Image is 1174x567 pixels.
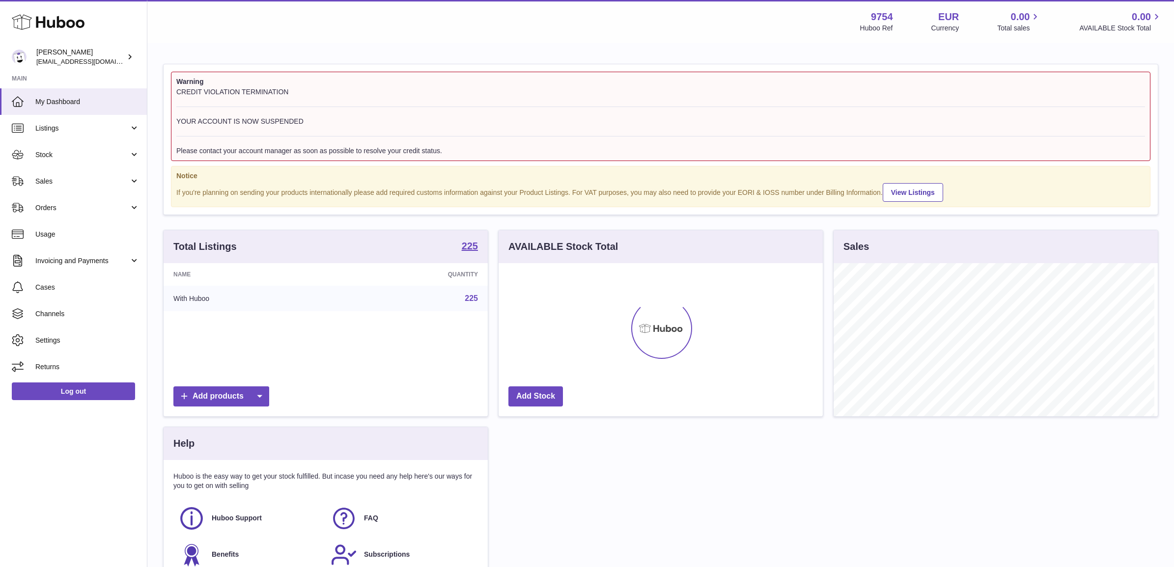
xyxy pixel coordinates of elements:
span: 0.00 [1132,10,1151,24]
span: Usage [35,230,140,239]
h3: Total Listings [173,240,237,253]
a: 225 [465,294,478,302]
a: 0.00 AVAILABLE Stock Total [1079,10,1162,33]
a: Add products [173,386,269,406]
th: Name [164,263,335,286]
span: Settings [35,336,140,345]
span: Cases [35,283,140,292]
h3: Help [173,437,195,450]
strong: Warning [176,77,1145,86]
span: Huboo Support [212,513,262,523]
a: FAQ [331,505,473,532]
a: 225 [462,241,478,253]
h3: AVAILABLE Stock Total [508,240,618,253]
strong: EUR [938,10,959,24]
strong: Notice [176,171,1145,181]
span: Benefits [212,550,239,559]
strong: 9754 [871,10,893,24]
div: Currency [931,24,959,33]
span: Orders [35,203,129,213]
div: [PERSON_NAME] [36,48,125,66]
span: AVAILABLE Stock Total [1079,24,1162,33]
p: Huboo is the easy way to get your stock fulfilled. But incase you need any help here's our ways f... [173,472,478,490]
div: Huboo Ref [860,24,893,33]
span: Invoicing and Payments [35,256,129,266]
span: My Dashboard [35,97,140,107]
span: Subscriptions [364,550,410,559]
a: 0.00 Total sales [997,10,1041,33]
span: Sales [35,177,129,186]
h3: Sales [843,240,869,253]
a: Log out [12,382,135,400]
th: Quantity [335,263,488,286]
span: Returns [35,362,140,372]
span: Channels [35,309,140,319]
span: [EMAIL_ADDRESS][DOMAIN_NAME] [36,57,144,65]
span: Listings [35,124,129,133]
span: Total sales [997,24,1041,33]
img: internalAdmin-9754@internal.huboo.com [12,50,27,64]
span: Stock [35,150,129,160]
span: FAQ [364,513,378,523]
div: If you're planning on sending your products internationally please add required customs informati... [176,182,1145,202]
td: With Huboo [164,286,335,311]
a: View Listings [883,183,943,202]
span: 0.00 [1011,10,1030,24]
a: Huboo Support [178,505,321,532]
div: CREDIT VIOLATION TERMINATION YOUR ACCOUNT IS NOW SUSPENDED Please contact your account manager as... [176,87,1145,156]
a: Add Stock [508,386,563,406]
strong: 225 [462,241,478,251]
